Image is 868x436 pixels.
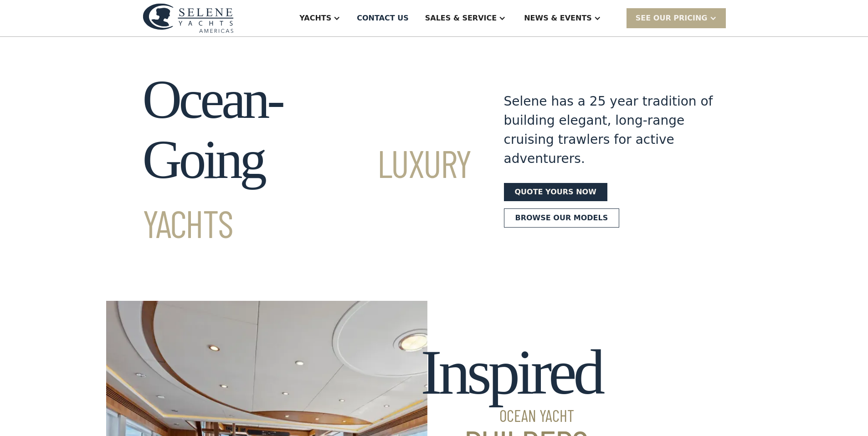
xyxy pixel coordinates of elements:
[504,92,714,168] div: Selene has a 25 year tradition of building elegant, long-range cruising trawlers for active adven...
[504,208,620,228] a: Browse our models
[627,8,726,28] div: SEE Our Pricing
[636,13,708,24] div: SEE Our Pricing
[299,13,331,24] div: Yachts
[357,13,409,24] div: Contact US
[143,70,471,250] h1: Ocean-Going
[425,13,497,24] div: Sales & Service
[143,3,234,33] img: logo
[504,183,607,201] a: Quote yours now
[421,407,601,424] span: Ocean Yacht
[524,13,592,24] div: News & EVENTS
[143,140,471,246] span: Luxury Yachts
